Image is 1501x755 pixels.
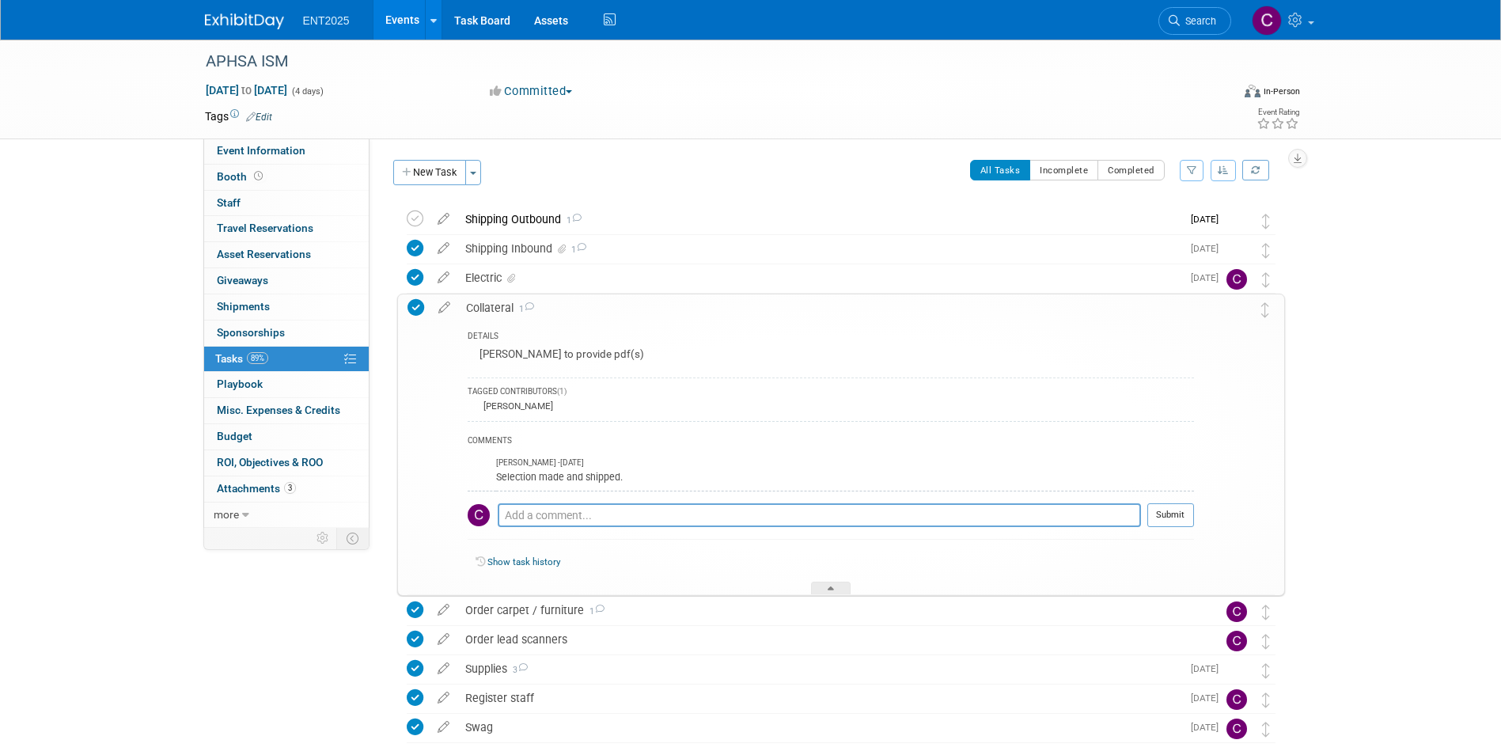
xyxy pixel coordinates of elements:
img: Colleen Mueller [1226,269,1247,290]
a: Edit [246,112,272,123]
a: edit [430,301,458,315]
td: Tags [205,108,272,124]
a: Search [1158,7,1231,35]
span: Misc. Expenses & Credits [217,404,340,416]
a: edit [430,271,457,285]
span: Event Information [217,144,305,157]
span: ENT2025 [303,14,350,27]
div: DETAILS [468,331,1194,344]
a: Budget [204,424,369,450]
i: Move task [1262,634,1270,649]
a: Giveaways [204,268,369,294]
a: Sponsorships [204,321,369,346]
img: Rose Bodin [1226,211,1247,231]
div: Selection made and shipped. [496,469,1194,484]
span: [DATE] [1191,722,1226,733]
i: Move task [1262,605,1270,620]
div: Electric [457,264,1181,291]
img: Colleen Mueller [1226,631,1247,651]
a: edit [430,691,457,705]
span: [DATE] [1191,214,1226,225]
button: New Task [393,160,466,185]
div: Event Format [1138,82,1301,106]
a: edit [430,603,457,617]
img: Colleen Mueller [1252,6,1282,36]
i: Move task [1262,692,1270,708]
div: Order lead scanners [457,626,1195,653]
a: Shipments [204,294,369,320]
span: [DATE] [1191,663,1226,674]
span: Tasks [215,352,268,365]
a: Misc. Expenses & Credits [204,398,369,423]
img: Colleen Mueller [468,504,490,526]
span: Shipments [217,300,270,313]
a: edit [430,662,457,676]
td: Toggle Event Tabs [336,528,369,548]
button: Committed [484,83,578,100]
img: Rose Bodin [468,457,488,478]
span: 1 [561,215,582,226]
img: Colleen Mueller [1226,601,1247,622]
div: Swag [457,714,1181,741]
span: to [239,84,254,97]
span: [DATE] [DATE] [205,83,288,97]
span: Budget [217,430,252,442]
span: [DATE] [1191,243,1226,254]
td: Personalize Event Tab Strip [309,528,337,548]
span: Giveaways [217,274,268,286]
div: APHSA ISM [200,47,1207,76]
button: Incomplete [1029,160,1098,180]
span: 1 [514,304,534,314]
span: 89% [247,352,268,364]
span: Staff [217,196,241,209]
div: COMMENTS [468,434,1194,450]
span: Playbook [217,377,263,390]
img: Colleen Mueller [1226,689,1247,710]
div: Supplies [457,655,1181,682]
a: Travel Reservations [204,216,369,241]
a: Show task history [487,556,560,567]
img: Rose Bodin [1226,240,1247,260]
div: Shipping Outbound [457,206,1181,233]
a: edit [430,241,457,256]
img: Format-Inperson.png [1245,85,1260,97]
a: more [204,503,369,528]
div: Order carpet / furniture [457,597,1195,624]
i: Move task [1262,663,1270,678]
button: Submit [1147,503,1194,527]
span: (1) [557,387,567,396]
i: Move task [1262,722,1270,737]
span: 3 [507,665,528,675]
div: Event Rating [1257,108,1299,116]
span: Travel Reservations [217,222,313,234]
div: Shipping Inbound [457,235,1181,262]
span: ROI, Objectives & ROO [217,456,323,469]
span: [DATE] [1191,692,1226,704]
div: [PERSON_NAME] to provide pdf(s) [468,344,1194,369]
span: [PERSON_NAME] - [DATE] [496,457,584,469]
a: Refresh [1242,160,1269,180]
span: 1 [569,245,586,255]
i: Move task [1262,214,1270,229]
a: edit [430,212,457,226]
img: Rose Bodin [1226,660,1247,681]
span: (4 days) [290,86,324,97]
span: Search [1180,15,1216,27]
div: Register staff [457,685,1181,711]
div: Collateral [458,294,1194,321]
div: In-Person [1263,85,1300,97]
span: Booth not reserved yet [251,170,266,182]
button: All Tasks [970,160,1031,180]
a: Event Information [204,138,369,164]
div: TAGGED CONTRIBUTORS [468,386,1194,400]
span: 1 [584,606,605,617]
span: Asset Reservations [217,248,311,260]
i: Move task [1261,302,1269,317]
a: Staff [204,191,369,216]
a: ROI, Objectives & ROO [204,450,369,476]
a: Playbook [204,372,369,397]
a: edit [430,720,457,734]
img: ExhibitDay [205,13,284,29]
a: Asset Reservations [204,242,369,267]
img: Rose Bodin [1226,299,1246,320]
